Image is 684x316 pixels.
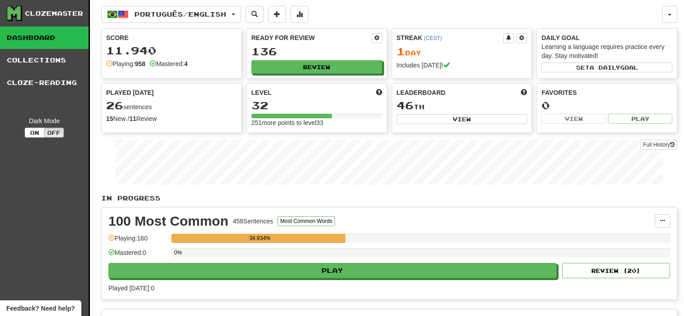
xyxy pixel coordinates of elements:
[106,45,237,56] div: 11.940
[541,42,672,60] div: Learning a language requires practice every day. Stay motivated!
[106,59,145,68] div: Playing:
[101,6,241,23] button: Português/English
[251,60,382,74] button: Review
[184,60,188,67] strong: 4
[541,62,672,72] button: Seta dailygoal
[106,99,123,111] span: 26
[541,88,672,97] div: Favorites
[106,114,237,123] div: New / Review
[150,59,188,68] div: Mastered:
[397,88,446,97] span: Leaderboard
[397,33,504,42] div: Streak
[108,263,557,278] button: Play
[108,234,167,249] div: Playing: 160
[233,217,273,226] div: 458 Sentences
[251,46,382,57] div: 136
[291,6,308,23] button: More stats
[108,285,154,292] span: Played [DATE]: 0
[106,88,154,97] span: Played [DATE]
[251,100,382,111] div: 32
[108,214,228,228] div: 100 Most Common
[251,118,382,127] div: 251 more points to level 33
[397,100,528,111] div: th
[135,60,145,67] strong: 958
[106,115,113,122] strong: 15
[134,10,226,18] span: Português / English
[268,6,286,23] button: Add sentence to collection
[106,33,237,42] div: Score
[521,88,527,97] span: This week in points, UTC
[251,88,272,97] span: Level
[541,114,606,124] button: View
[101,194,677,203] p: In Progress
[397,114,528,124] button: View
[397,45,405,58] span: 1
[562,263,670,278] button: Review (20)
[541,100,672,111] div: 0
[108,248,167,263] div: Mastered: 0
[106,100,237,111] div: sentences
[25,128,45,138] button: On
[397,46,528,58] div: Day
[6,304,75,313] span: Open feedback widget
[44,128,64,138] button: Off
[25,9,83,18] div: Clozemaster
[246,6,264,23] button: Search sentences
[397,61,528,70] div: Includes [DATE]!
[397,99,414,111] span: 46
[376,88,382,97] span: Score more points to level up
[541,33,672,42] div: Daily Goal
[277,216,335,226] button: Most Common Words
[640,140,677,150] a: Full History
[174,234,345,243] div: 34.934%
[608,114,672,124] button: Play
[251,33,371,42] div: Ready for Review
[590,64,620,71] span: a daily
[7,116,82,125] div: Dark Mode
[424,35,442,41] a: (CEST)
[129,115,136,122] strong: 11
